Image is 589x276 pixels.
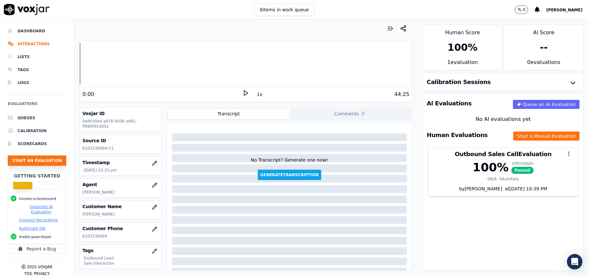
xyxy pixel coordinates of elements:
h3: Calibration Sessions [427,79,491,85]
a: Lists [8,50,66,63]
div: 0 Autofails [499,176,519,182]
div: 100 / 100 pts [511,161,534,166]
button: Invite your team [19,234,51,239]
p: 2025 Voxjar [27,264,52,270]
a: Dashboard [8,25,66,37]
button: 0 [515,5,529,14]
div: 1 evaluation [423,58,502,70]
p: Outbound Lead [84,256,158,261]
p: 6103336994 [82,234,158,239]
div: at [DATE] 10:39 PM [502,186,547,192]
div: AI Score [504,25,584,37]
div: 0 evaluation s [504,58,584,70]
div: 100 % [473,161,508,174]
p: 0a9030e4-a978-4036-ad61-ff980fd14d5a [82,119,158,129]
a: Logs [8,76,66,89]
div: Human Score [423,25,502,37]
span: Passed [511,167,534,174]
button: Start an Evaluation [8,155,66,166]
button: Create a Scorecard [19,196,56,201]
p: [PERSON_NAME] [82,212,158,217]
p: 0 [523,7,526,12]
div: Open Intercom Messenger [567,254,583,270]
a: Queues [8,111,66,124]
button: 0 [515,5,535,14]
a: Scorecards [8,137,66,150]
div: 0:00 [82,90,94,98]
button: Report a Bug [8,244,66,254]
h3: Agent [82,181,158,188]
a: Calibration [8,124,66,137]
button: Automate QA [19,226,45,231]
a: Tags [8,63,66,76]
h3: AI Evaluations [427,101,472,106]
h3: Customer Phone [82,225,158,232]
h3: Tags [82,247,158,254]
button: Comments [289,109,411,119]
div: -- [540,42,548,53]
p: [PERSON_NAME] [82,190,158,195]
p: Sale Interaction [84,261,158,266]
div: No Transcript? Generate one now! [251,157,328,170]
button: [PERSON_NAME] [546,6,589,14]
button: 0items in work queue [254,4,314,16]
button: Generate AI Evaluation [19,204,63,215]
a: Interactions [8,37,66,50]
span: [PERSON_NAME] [546,8,583,12]
div: 100 % [448,42,478,53]
img: voxjar logo [4,4,50,15]
h3: Source ID [82,137,158,144]
h3: Voxjar ID [82,110,158,117]
p: 6103336994-C1 [82,146,158,151]
div: No AI evaluations yet [428,115,578,123]
h3: Human Evaluations [427,132,488,138]
h3: Customer Name [82,203,158,210]
h3: Timestamp [82,159,158,166]
button: Transcript [168,109,289,119]
button: Start a Manual Evaluation [513,132,580,141]
span: 0 [360,111,366,117]
div: by [PERSON_NAME] [429,186,578,196]
button: Connect Recordings [19,218,58,223]
button: Queue an AI Evaluation [513,100,580,109]
div: 44:25 [394,90,409,98]
p: [DATE] 03:33 pm [84,168,158,173]
button: GenerateTranscription [258,170,321,180]
button: 1x [256,90,264,99]
h2: Getting Started [14,173,60,179]
h6: Evaluations [8,100,66,111]
div: 0 N/A [487,176,497,182]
